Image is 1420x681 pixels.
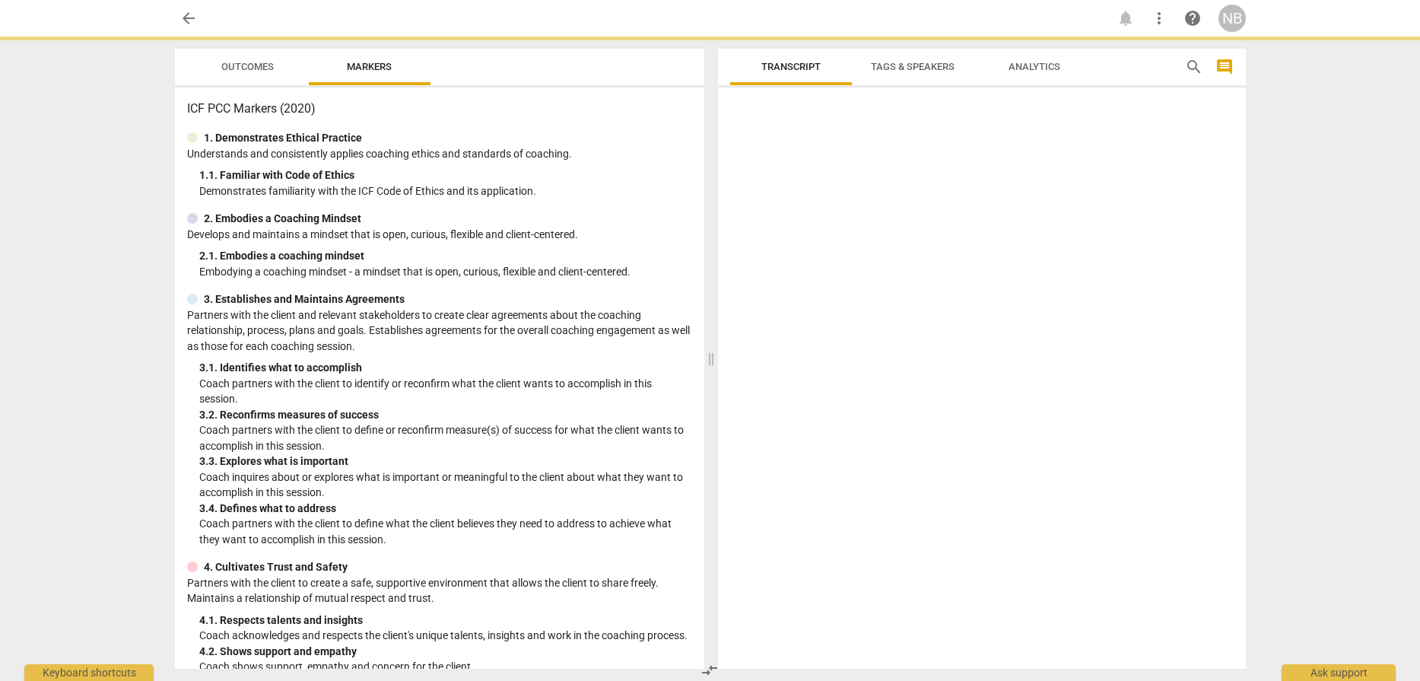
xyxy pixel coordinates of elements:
span: Outcomes [221,61,274,72]
div: 1. 1. Familiar with Code of Ethics [199,167,692,183]
span: arrow_back [179,9,198,27]
div: 3. 2. Reconfirms measures of success [199,407,692,423]
p: Understands and consistently applies coaching ethics and standards of coaching. [187,146,692,162]
p: Embodying a coaching mindset - a mindset that is open, curious, flexible and client-centered. [199,264,692,280]
button: Search [1182,55,1206,79]
span: comment [1215,58,1234,76]
span: Transcript [761,61,821,72]
p: Coach acknowledges and respects the client's unique talents, insights and work in the coaching pr... [199,628,692,644]
p: Partners with the client and relevant stakeholders to create clear agreements about the coaching ... [187,307,692,355]
p: Coach inquires about or explores what is important or meaningful to the client about what they wa... [199,469,692,501]
div: 3. 1. Identifies what to accomplish [199,360,692,376]
p: 2. Embodies a Coaching Mindset [204,211,361,227]
span: Analytics [1009,61,1060,72]
div: 3. 3. Explores what is important [199,453,692,469]
div: 4. 2. Shows support and empathy [199,644,692,660]
button: NB [1218,5,1246,32]
div: 3. 4. Defines what to address [199,501,692,517]
p: Partners with the client to create a safe, supportive environment that allows the client to share... [187,575,692,606]
p: Coach partners with the client to define or reconfirm measure(s) of success for what the client w... [199,422,692,453]
div: Keyboard shortcuts [24,664,154,681]
p: Demonstrates familiarity with the ICF Code of Ethics and its application. [199,183,692,199]
span: Markers [347,61,392,72]
div: 2. 1. Embodies a coaching mindset [199,248,692,264]
button: Show/Hide comments [1212,55,1237,79]
p: 4. Cultivates Trust and Safety [204,559,348,575]
span: search [1185,58,1203,76]
p: Coach shows support, empathy and concern for the client [199,659,692,675]
div: 4. 1. Respects talents and insights [199,613,692,628]
p: 1. Demonstrates Ethical Practice [204,130,362,146]
span: compare_arrows [700,661,719,679]
p: 3. Establishes and Maintains Agreements [204,291,405,307]
a: Help [1179,5,1206,32]
span: help [1183,9,1202,27]
p: Develops and maintains a mindset that is open, curious, flexible and client-centered. [187,227,692,243]
p: Coach partners with the client to define what the client believes they need to address to achieve... [199,516,692,547]
p: Coach partners with the client to identify or reconfirm what the client wants to accomplish in th... [199,376,692,407]
div: Ask support [1282,664,1396,681]
h3: ICF PCC Markers (2020) [187,100,692,118]
span: more_vert [1150,9,1168,27]
span: Tags & Speakers [871,61,955,72]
